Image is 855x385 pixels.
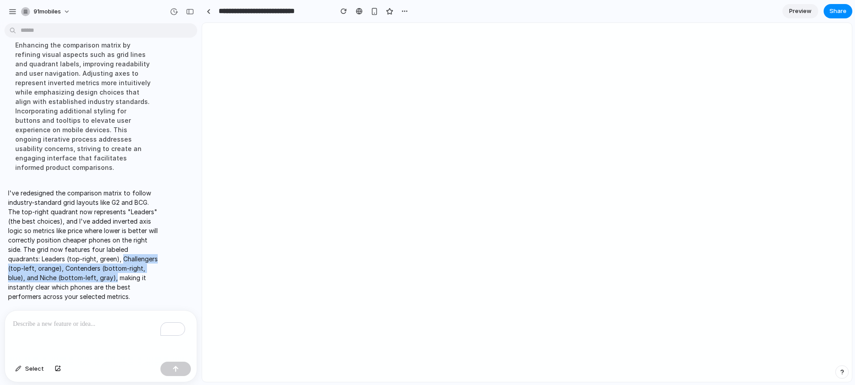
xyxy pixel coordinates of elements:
span: Preview [789,7,812,16]
div: Enhancing the comparison matrix by refining visual aspects such as grid lines and quadrant labels... [8,35,158,177]
button: 91mobiles [17,4,75,19]
button: Share [824,4,852,18]
button: Select [11,362,48,376]
div: To enrich screen reader interactions, please activate Accessibility in Grammarly extension settings [5,311,197,358]
span: 91mobiles [34,7,61,16]
iframe: To enrich screen reader interactions, please activate Accessibility in Grammarly extension settings [202,23,852,382]
span: Select [25,364,44,373]
span: Share [829,7,846,16]
a: Preview [782,4,818,18]
p: I've redesigned the comparison matrix to follow industry-standard grid layouts like G2 and BCG. T... [8,188,158,301]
